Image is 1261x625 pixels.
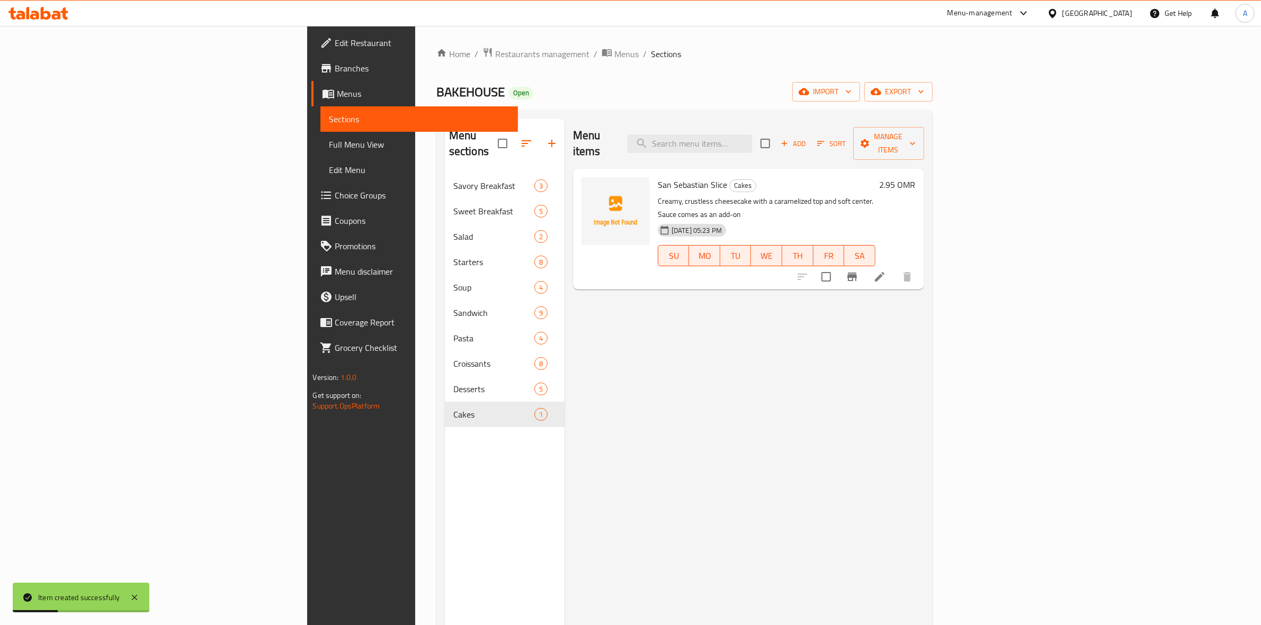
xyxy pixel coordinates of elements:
div: Sandwich9 [445,300,565,325]
span: San Sebastian Slice [658,177,727,193]
span: Add item [776,135,810,152]
span: Branches [335,62,509,75]
div: items [534,332,548,345]
h2: Menu items [573,128,614,159]
span: 9 [535,308,547,318]
nav: Menu sections [445,169,565,431]
button: SU [658,245,689,266]
a: Menus [602,47,639,61]
div: items [534,357,548,370]
span: Promotions [335,240,509,252]
span: Manage items [862,130,916,157]
span: Edit Menu [329,164,509,176]
button: WE [751,245,782,266]
div: Desserts5 [445,376,565,402]
a: Branches [311,56,518,81]
a: Upsell [311,284,518,310]
div: Savory Breakfast [453,179,534,192]
span: Pasta [453,332,534,345]
img: San Sebastian Slice [582,177,649,245]
button: Sort [815,135,849,152]
li: / [594,48,597,60]
span: Starters [453,256,534,268]
span: Open [509,88,533,97]
span: [DATE] 05:23 PM [667,225,726,235]
a: Coverage Report [311,310,518,335]
div: Sandwich [453,306,534,319]
span: 4 [535,333,547,343]
h6: 2.95 OMR [880,177,916,192]
span: Desserts [453,383,534,395]
span: Sort sections [514,131,539,156]
span: Soup [453,281,534,294]
span: Menus [337,87,509,100]
span: Croissants [453,357,534,370]
span: 1 [535,410,547,420]
span: 8 [535,359,547,369]
button: export [864,82,933,102]
span: Upsell [335,291,509,303]
button: FR [813,245,845,266]
a: Edit Menu [320,157,518,183]
div: [GEOGRAPHIC_DATA] [1062,7,1132,19]
span: 2 [535,232,547,242]
span: Get support on: [312,388,361,402]
span: Select to update [815,266,837,288]
nav: breadcrumb [436,47,933,61]
span: TH [786,248,809,264]
span: WE [755,248,778,264]
span: 5 [535,384,547,394]
span: SU [663,248,685,264]
a: Menus [311,81,518,106]
div: items [534,306,548,319]
span: Menus [614,48,639,60]
button: delete [895,264,920,289]
span: Sweet Breakfast [453,205,534,218]
span: 5 [535,206,547,216]
span: Full Menu View [329,138,509,151]
div: Salad2 [445,224,565,249]
button: TH [782,245,813,266]
button: Manage items [853,127,924,160]
div: Soup4 [445,275,565,300]
div: items [534,383,548,395]
div: Item created successfully [38,592,120,603]
span: 4 [535,283,547,293]
div: items [534,281,548,294]
span: Coverage Report [335,316,509,329]
span: Sections [651,48,681,60]
span: Select all sections [491,132,514,155]
span: SA [848,248,871,264]
button: Branch-specific-item [839,264,865,289]
div: Open [509,87,533,99]
span: Cakes [730,179,756,192]
span: Edit Restaurant [335,37,509,49]
button: MO [689,245,720,266]
div: Sweet Breakfast5 [445,198,565,224]
span: FR [818,248,840,264]
button: Add section [539,131,565,156]
div: items [534,256,548,268]
div: Menu-management [947,7,1013,20]
a: Sections [320,106,518,132]
div: Pasta4 [445,325,565,351]
input: search [627,134,752,153]
div: items [534,205,548,218]
a: Edit menu item [873,270,886,283]
div: Cakes1 [445,402,565,427]
span: Grocery Checklist [335,341,509,354]
span: TU [725,248,747,264]
span: Menu disclaimer [335,265,509,278]
a: Coupons [311,208,518,233]
div: items [534,179,548,192]
span: Select section [754,132,776,155]
div: Savory Breakfast3 [445,173,565,198]
div: Salad [453,230,534,243]
span: Sections [329,113,509,125]
span: 3 [535,181,547,191]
